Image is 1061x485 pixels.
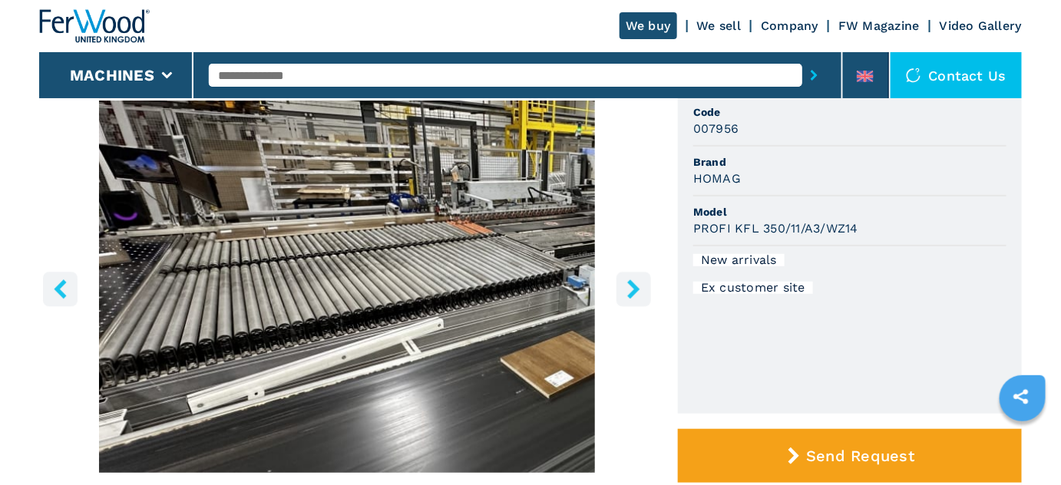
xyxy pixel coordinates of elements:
h3: 007956 [693,120,739,137]
img: Ferwood [39,9,150,43]
span: Send Request [806,447,914,465]
div: Ex customer site [693,282,813,294]
img: Contact us [906,68,921,83]
a: Company [761,18,818,33]
button: Machines [70,66,154,84]
a: Video Gallery [940,18,1022,33]
span: Code [693,104,1006,120]
img: Edgebander BATCH 1 HOMAG PROFI KFL 350/11/A3/WZ14 [39,101,655,473]
button: left-button [43,272,78,306]
div: New arrivals [693,254,785,266]
a: FW Magazine [838,18,920,33]
span: Model [693,204,1006,219]
a: We buy [620,12,677,39]
button: Send Request [678,429,1022,483]
a: We sell [697,18,742,33]
a: sharethis [1002,378,1040,416]
button: right-button [616,272,651,306]
button: submit-button [802,58,826,93]
div: Contact us [891,52,1023,98]
iframe: Chat [996,416,1049,473]
div: Go to Slide 2 [39,101,655,473]
h3: PROFI KFL 350/11/A3/WZ14 [693,219,858,237]
span: Brand [693,154,1006,170]
h3: HOMAG [693,170,741,187]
